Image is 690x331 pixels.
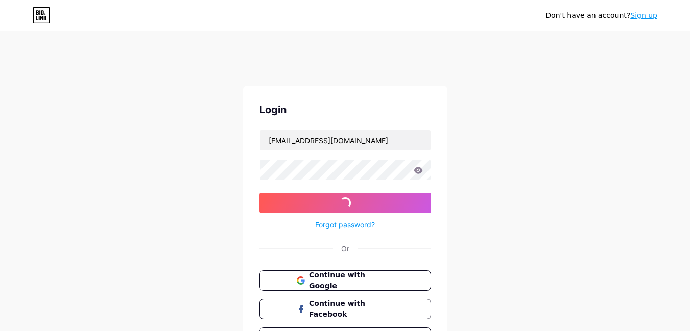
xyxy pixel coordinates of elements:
button: Continue with Facebook [259,299,431,319]
input: Username [260,130,431,150]
div: Or [341,243,349,254]
div: Login [259,102,431,117]
span: Continue with Google [309,270,393,291]
button: Continue with Google [259,270,431,291]
span: Continue with Facebook [309,298,393,320]
a: Forgot password? [315,219,375,230]
div: Don't have an account? [545,10,657,21]
a: Sign up [630,11,657,19]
